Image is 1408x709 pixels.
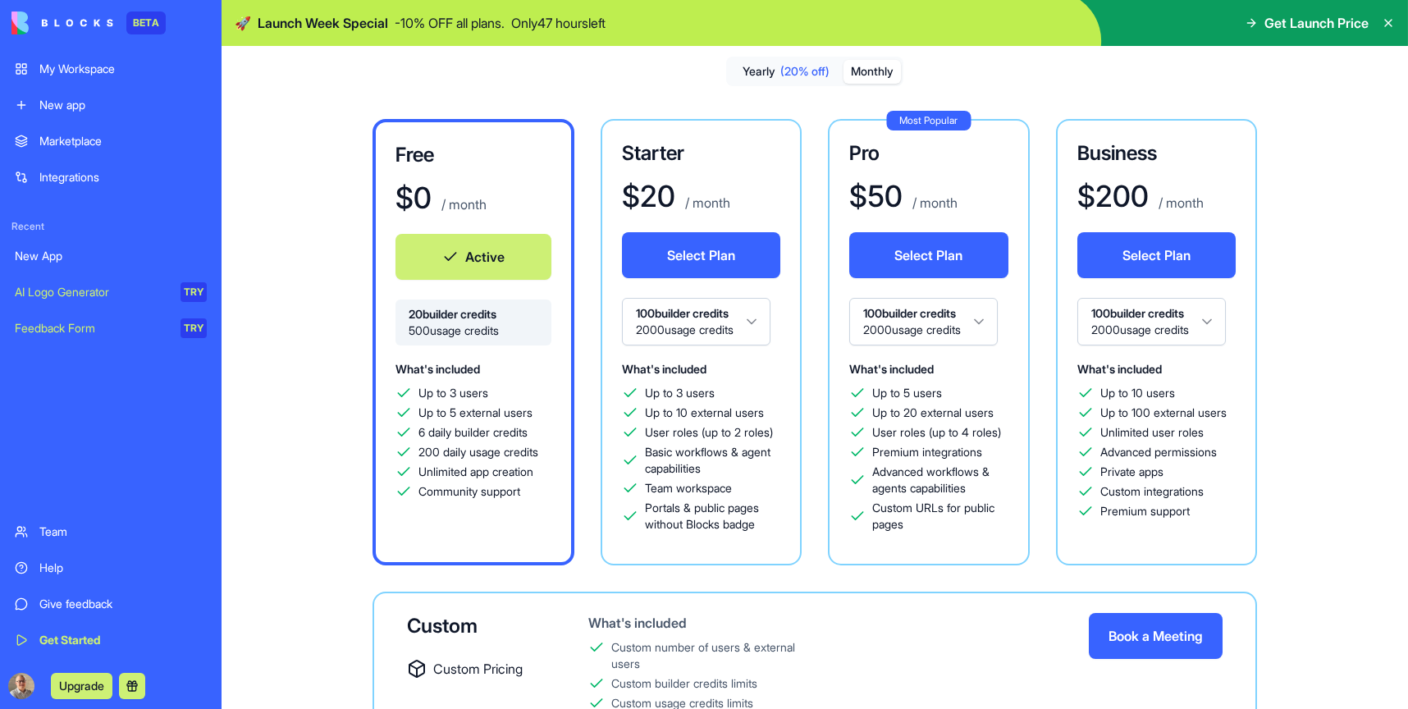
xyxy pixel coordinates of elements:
button: Monthly [843,60,901,84]
span: (20% off) [780,63,830,80]
span: 20 builder credits [409,306,538,322]
h3: Pro [849,140,1008,167]
p: / month [1155,193,1204,213]
span: 🚀 [235,13,251,33]
span: Up to 100 external users [1100,405,1227,421]
button: Select Plan [622,232,781,278]
button: Select Plan [1077,232,1237,278]
div: My Workspace [39,61,207,77]
h1: $ 20 [622,180,675,213]
button: Yearly [729,60,843,84]
h1: $ 200 [1077,180,1149,213]
div: Get Started [39,632,207,648]
span: Up to 3 users [645,385,715,401]
div: TRY [181,318,207,338]
span: Up to 20 external users [872,405,994,421]
div: Help [39,560,207,576]
div: BETA [126,11,166,34]
a: Help [5,551,217,584]
div: TRY [181,282,207,302]
button: Select Plan [849,232,1008,278]
a: New app [5,89,217,121]
span: Custom URLs for public pages [872,500,1008,533]
a: Team [5,515,217,548]
span: Launch Week Special [258,13,388,33]
div: Marketplace [39,133,207,149]
span: Basic workflows & agent capabilities [645,444,781,477]
button: Upgrade [51,673,112,699]
h1: $ 50 [849,180,903,213]
span: 6 daily builder credits [418,424,528,441]
p: / month [438,194,487,214]
div: New App [15,248,207,264]
span: Up to 3 users [418,385,488,401]
span: 500 usage credits [409,322,538,339]
a: Integrations [5,161,217,194]
span: Unlimited user roles [1100,424,1204,441]
h3: Starter [622,140,781,167]
div: AI Logo Generator [15,284,169,300]
div: Custom number of users & external users [611,639,817,672]
span: Portals & public pages without Blocks badge [645,500,781,533]
span: Team workspace [645,480,732,496]
a: My Workspace [5,53,217,85]
div: Feedback Form [15,320,169,336]
h3: Free [395,142,551,168]
a: Feedback FormTRY [5,312,217,345]
p: Only 47 hours left [511,13,606,33]
span: Premium support [1100,503,1190,519]
span: Private apps [1100,464,1163,480]
span: Premium integrations [872,444,982,460]
span: Up to 5 external users [418,405,533,421]
p: / month [909,193,958,213]
a: Give feedback [5,588,217,620]
span: What's included [1077,362,1162,376]
span: Unlimited app creation [418,464,533,480]
a: Marketplace [5,125,217,158]
span: What's included [622,362,706,376]
span: User roles (up to 2 roles) [645,424,773,441]
span: What's included [395,362,480,376]
span: Get Launch Price [1264,13,1369,33]
div: Integrations [39,169,207,185]
button: Book a Meeting [1089,613,1223,659]
span: Up to 10 users [1100,385,1175,401]
span: Custom integrations [1100,483,1204,500]
a: Get Started [5,624,217,656]
a: Upgrade [51,677,112,693]
span: Up to 10 external users [645,405,764,421]
div: Custom builder credits limits [611,675,757,692]
span: 200 daily usage credits [418,444,538,460]
span: Advanced permissions [1100,444,1217,460]
span: What's included [849,362,934,376]
p: - 10 % OFF all plans. [395,13,505,33]
div: Team [39,524,207,540]
img: ACg8ocKhIOvP3Dai43lPoQ--uwbfU5W65mQovfOgov0T769kkTPAzLx9aw=s96-c [8,673,34,699]
div: Most Popular [886,111,971,130]
span: Recent [5,220,217,233]
button: Active [395,234,551,280]
span: Custom Pricing [433,659,523,679]
div: What's included [588,613,817,633]
span: Advanced workflows & agents capabilities [872,464,1008,496]
div: Custom [407,613,536,639]
h1: $ 0 [395,181,432,214]
span: Up to 5 users [872,385,942,401]
div: Give feedback [39,596,207,612]
div: New app [39,97,207,113]
h3: Business [1077,140,1237,167]
p: / month [682,193,730,213]
span: User roles (up to 4 roles) [872,424,1001,441]
span: Community support [418,483,520,500]
a: BETA [11,11,166,34]
a: New App [5,240,217,272]
a: AI Logo GeneratorTRY [5,276,217,309]
img: logo [11,11,113,34]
